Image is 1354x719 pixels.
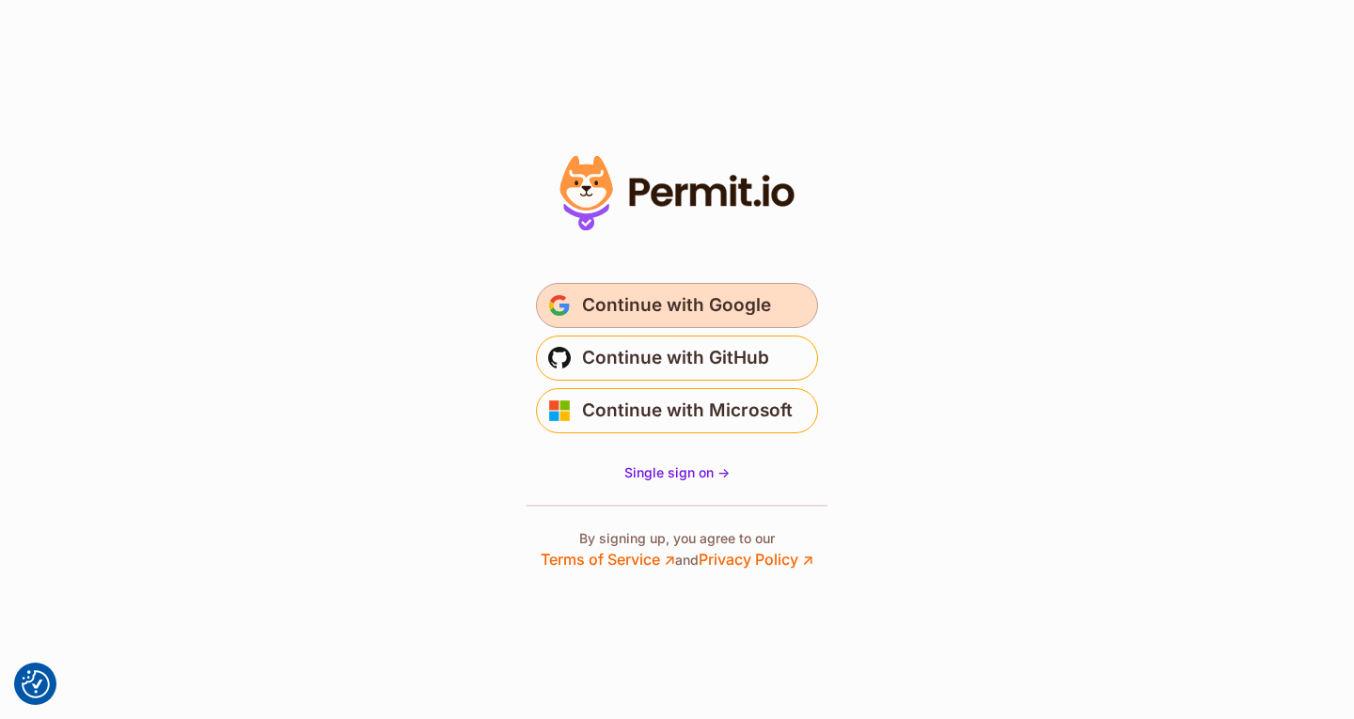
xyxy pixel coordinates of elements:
[541,550,675,569] a: Terms of Service ↗
[624,464,730,480] span: Single sign on ->
[582,343,769,373] span: Continue with GitHub
[541,529,813,571] p: By signing up, you agree to our and
[582,396,793,426] span: Continue with Microsoft
[22,670,50,698] img: Revisit consent button
[624,463,730,482] a: Single sign on ->
[536,388,818,433] button: Continue with Microsoft
[582,290,771,320] span: Continue with Google
[699,550,813,569] a: Privacy Policy ↗
[536,283,818,328] button: Continue with Google
[22,670,50,698] button: Consent Preferences
[536,336,818,381] button: Continue with GitHub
